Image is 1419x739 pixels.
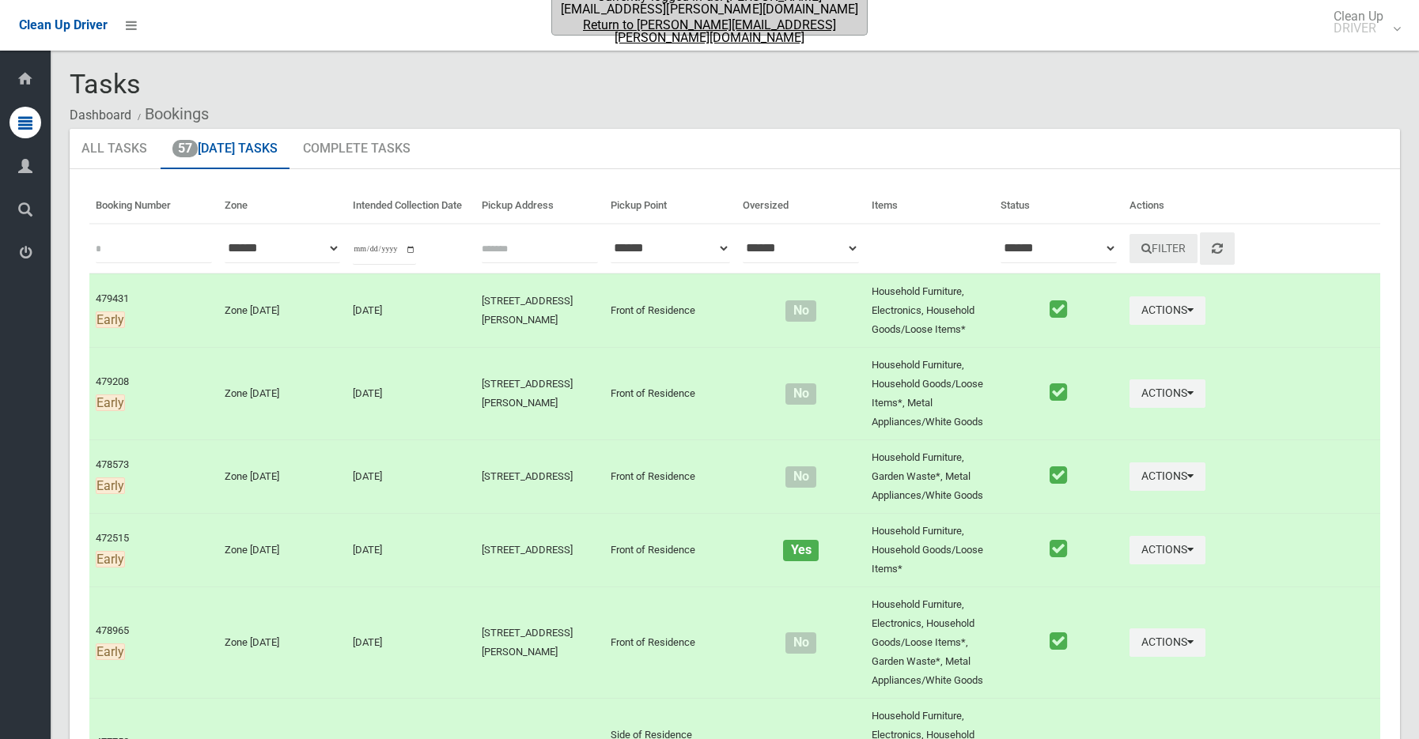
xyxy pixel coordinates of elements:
[89,347,218,439] td: 479208
[1123,188,1380,224] th: Actions
[785,300,816,322] span: No
[865,586,994,698] td: Household Furniture, Electronics, Household Goods/Loose Items*, Garden Waste*, Metal Appliances/W...
[743,304,859,318] h4: Normal sized
[19,13,108,37] a: Clean Up Driver
[96,311,125,328] span: Early
[604,347,737,439] td: Front of Residence
[96,477,125,494] span: Early
[475,273,604,348] td: [STREET_ADDRESS][PERSON_NAME]
[865,439,994,513] td: Household Furniture, Garden Waste*, Metal Appliances/White Goods
[70,68,141,100] span: Tasks
[89,513,218,586] td: 472515
[604,439,737,513] td: Front of Residence
[1130,296,1205,326] button: Actions
[604,188,737,224] th: Pickup Point
[1130,536,1205,565] button: Actions
[475,586,604,698] td: [STREET_ADDRESS][PERSON_NAME]
[218,586,347,698] td: Zone [DATE]
[604,586,737,698] td: Front of Residence
[346,513,475,586] td: [DATE]
[19,17,108,32] span: Clean Up Driver
[1050,538,1067,559] i: Booking marked as collected.
[70,129,159,170] a: All Tasks
[134,100,209,129] li: Bookings
[554,19,865,44] a: Return to [PERSON_NAME][EMAIL_ADDRESS][PERSON_NAME][DOMAIN_NAME]
[475,188,604,224] th: Pickup Address
[604,513,737,586] td: Front of Residence
[89,188,218,224] th: Booking Number
[89,273,218,348] td: 479431
[1050,465,1067,485] i: Booking marked as collected.
[346,439,475,513] td: [DATE]
[743,387,859,401] h4: Normal sized
[96,643,125,660] span: Early
[218,513,347,586] td: Zone [DATE]
[89,439,218,513] td: 478573
[1326,10,1399,34] span: Clean Up
[743,544,859,557] h4: Oversized
[1130,379,1205,409] button: Actions
[218,188,347,224] th: Zone
[1130,462,1205,492] button: Actions
[475,513,604,586] td: [STREET_ADDRESS]
[736,188,865,224] th: Oversized
[604,273,737,348] td: Front of Residence
[346,188,475,224] th: Intended Collection Date
[1130,234,1198,263] button: Filter
[783,540,819,561] span: Yes
[346,586,475,698] td: [DATE]
[785,383,816,405] span: No
[1050,631,1067,651] i: Booking marked as collected.
[785,466,816,488] span: No
[346,273,475,348] td: [DATE]
[70,107,131,123] a: Dashboard
[89,586,218,698] td: 478965
[218,273,347,348] td: Zone [DATE]
[743,470,859,484] h4: Normal sized
[346,347,475,439] td: [DATE]
[994,188,1123,224] th: Status
[785,632,816,654] span: No
[218,439,347,513] td: Zone [DATE]
[1050,299,1067,319] i: Booking marked as collected.
[475,347,604,439] td: [STREET_ADDRESS][PERSON_NAME]
[865,347,994,439] td: Household Furniture, Household Goods/Loose Items*, Metal Appliances/White Goods
[743,636,859,650] h4: Normal sized
[161,129,289,170] a: 57[DATE] Tasks
[475,439,604,513] td: [STREET_ADDRESS]
[865,513,994,586] td: Household Furniture, Household Goods/Loose Items*
[291,129,422,170] a: Complete Tasks
[1050,382,1067,402] i: Booking marked as collected.
[1334,22,1383,34] small: DRIVER
[96,551,125,567] span: Early
[865,273,994,348] td: Household Furniture, Electronics, Household Goods/Loose Items*
[1130,628,1205,658] button: Actions
[218,347,347,439] td: Zone [DATE]
[865,188,994,224] th: Items
[96,394,125,411] span: Early
[172,140,198,157] span: 57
